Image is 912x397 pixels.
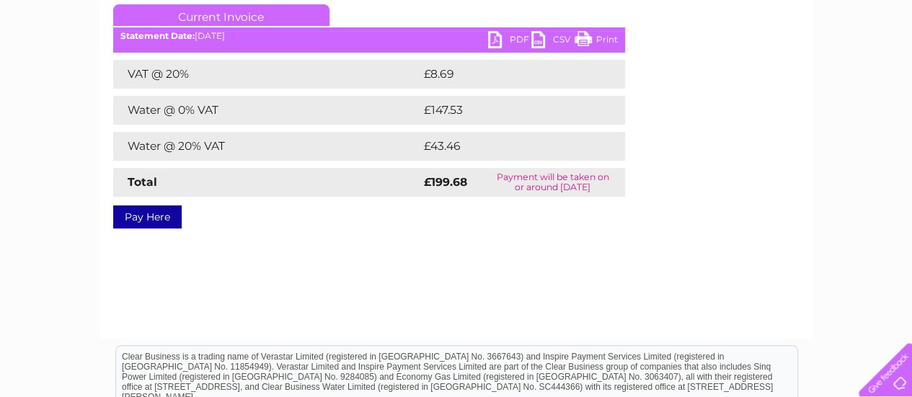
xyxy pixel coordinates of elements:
[113,132,420,161] td: Water @ 20% VAT
[694,61,726,72] a: Energy
[32,37,105,81] img: logo.png
[488,31,531,52] a: PDF
[113,96,420,125] td: Water @ 0% VAT
[420,60,592,89] td: £8.69
[531,31,575,52] a: CSV
[116,8,797,70] div: Clear Business is a trading name of Verastar Limited (registered in [GEOGRAPHIC_DATA] No. 3667643...
[787,61,807,72] a: Blog
[640,7,740,25] a: 0333 014 3131
[128,175,157,189] strong: Total
[113,4,329,26] a: Current Invoice
[816,61,851,72] a: Contact
[864,61,898,72] a: Log out
[113,205,182,228] a: Pay Here
[481,168,625,197] td: Payment will be taken on or around [DATE]
[113,31,625,41] div: [DATE]
[113,60,420,89] td: VAT @ 20%
[658,61,686,72] a: Water
[735,61,778,72] a: Telecoms
[420,132,596,161] td: £43.46
[424,175,467,189] strong: £199.68
[120,30,195,41] b: Statement Date:
[575,31,618,52] a: Print
[420,96,598,125] td: £147.53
